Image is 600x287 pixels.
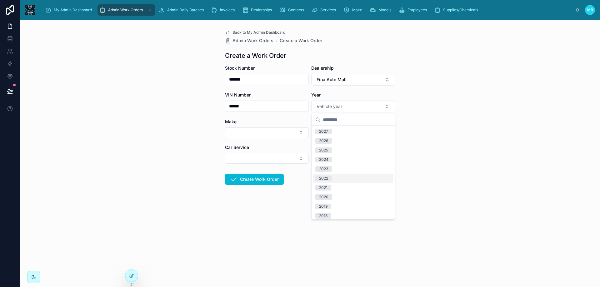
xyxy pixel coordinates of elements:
span: Dealership [311,65,334,71]
button: Select Button [311,74,395,86]
button: Select Button [225,127,309,138]
span: Back to My Admin Dashboard [232,30,285,35]
a: Admin Daily Batches [157,4,208,16]
a: Supplies/Chemicals [432,4,482,16]
span: Fina Auto Mall [317,77,347,83]
a: Admin Work Orders [97,4,155,16]
span: MB [587,7,593,12]
div: 2023 [319,166,328,172]
div: 2025 [319,147,328,153]
div: 2021 [319,185,327,191]
div: 2026 [319,138,328,144]
span: Admin Daily Batches [167,7,204,12]
span: Make [225,119,237,124]
a: Dealerships [240,4,276,16]
span: Contacts [288,7,304,12]
a: Invoices [209,4,239,16]
span: Services [320,7,336,12]
a: Admin Work Orders [225,37,273,44]
div: 2024 [319,157,328,162]
a: Back to My Admin Dashboard [225,30,285,35]
a: Contacts [277,4,308,16]
span: VIN Number [225,92,251,97]
span: Vehicle year [317,103,342,110]
span: Supplies/Chemicals [443,7,478,12]
a: Employees [397,4,431,16]
span: Admin Work Orders [232,37,273,44]
div: 2020 [319,194,328,200]
span: Employees [407,7,427,12]
button: Create Work Order [225,174,284,185]
span: Car Service [225,145,249,150]
a: Make [342,4,367,16]
a: Models [368,4,396,16]
h1: Create a Work Order [225,51,286,60]
span: Admin Work Orders [108,7,143,12]
div: 2019 [319,204,327,209]
div: 2018 [319,213,327,219]
span: Year [311,92,321,97]
div: 2027 [319,129,328,134]
div: scrollable content [40,3,575,17]
a: Services [310,4,340,16]
span: Stock Number [225,65,255,71]
a: Create a Work Order [280,37,322,44]
span: Dealerships [251,7,272,12]
span: Invoices [220,7,235,12]
div: 2022 [319,176,328,181]
img: App logo [25,5,35,15]
a: My Admin Dashboard [43,4,96,16]
span: Make [352,7,362,12]
div: Suggestions [312,126,395,219]
span: My Admin Dashboard [54,7,92,12]
button: Select Button [311,101,395,112]
button: Select Button [225,153,309,164]
span: Models [378,7,391,12]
